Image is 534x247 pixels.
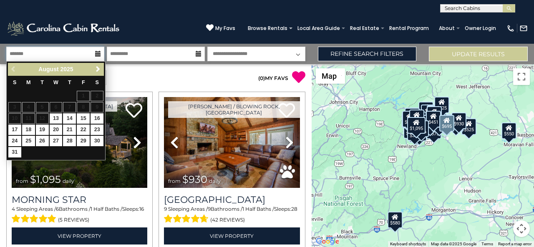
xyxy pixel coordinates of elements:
a: About [435,22,459,34]
div: $500 [412,124,427,141]
div: $375 [426,122,441,139]
div: Sleeping Areas / Bathrooms / Sleeps: [164,205,300,225]
div: $525 [435,96,450,113]
span: 9 [164,206,167,212]
div: $930 [451,112,466,129]
a: 23 [91,125,103,135]
a: 13 [50,113,63,124]
a: 17 [8,125,21,135]
h3: Appalachian Mountain Lodge [164,194,300,205]
a: (0)MY FAVS [258,75,288,81]
span: August [38,66,58,72]
button: Keyboard shortcuts [390,241,426,247]
a: Add to favorites [126,102,142,120]
a: Local Area Guide [293,22,344,34]
a: Morning Star [12,194,147,205]
div: $375 [408,124,423,140]
div: $435 [409,110,424,126]
a: 29 [77,136,90,146]
a: My Favs [206,24,235,32]
span: 4 [12,206,15,212]
span: Map data ©2025 Google [431,242,476,246]
img: thumbnail_163277208.jpeg [164,97,300,188]
span: Wednesday [53,80,58,85]
div: $420 [403,122,418,138]
button: Toggle fullscreen view [513,68,530,85]
a: 28 [63,136,76,146]
span: My Favs [215,25,235,32]
img: Google [314,236,341,247]
a: 26 [36,136,49,146]
a: [GEOGRAPHIC_DATA] [164,194,300,205]
div: $1,095 [407,117,426,134]
div: $525 [461,118,476,135]
img: phone-regular-white.png [506,24,515,32]
span: 6 [56,206,59,212]
a: 30 [91,136,103,146]
div: Sleeping Areas / Bathrooms / Sleeps: [12,205,147,225]
div: $425 [402,111,417,127]
img: mail-regular-white.png [519,24,528,32]
span: 28 [291,206,297,212]
div: $425 [405,107,420,124]
span: 16 [139,206,144,212]
a: Real Estate [346,22,383,34]
a: 31 [8,147,21,157]
div: $695 [439,115,454,132]
span: Map [322,72,337,80]
a: 18 [22,125,35,135]
span: 0 [260,75,263,81]
a: Refine Search Filters [318,47,417,61]
a: Browse Rentals [244,22,292,34]
a: Open this area in Google Maps (opens a new window) [314,236,341,247]
a: Rental Program [385,22,433,34]
a: 16 [91,113,103,124]
span: Friday [82,80,85,85]
div: $451 [426,111,441,127]
button: Update Results [429,47,528,61]
a: Next [93,64,103,75]
a: 14 [63,113,76,124]
span: daily [63,178,74,184]
a: 20 [50,125,63,135]
a: 22 [77,125,90,135]
a: 25 [22,136,35,146]
span: Saturday [96,80,99,85]
span: Sunday [13,80,16,85]
span: (5 reviews) [58,215,89,225]
span: $1,095 [30,173,61,185]
span: from [16,178,28,184]
a: 21 [63,125,76,135]
span: ( ) [258,75,265,81]
a: View Property [164,227,300,245]
span: 2025 [60,66,73,72]
div: $415 [418,101,433,118]
a: 15 [77,113,90,124]
span: Tuesday [40,80,44,85]
span: 1 Half Baths / [242,206,274,212]
a: View Property [12,227,147,245]
span: daily [209,178,221,184]
span: from [168,178,181,184]
span: 9 [208,206,211,212]
a: Terms [481,242,493,246]
div: $440 [449,115,464,131]
span: 1 Half Baths / [91,206,122,212]
a: [PERSON_NAME] / Blowing Rock, [GEOGRAPHIC_DATA] [168,101,300,118]
img: White-1-2.png [6,20,122,37]
button: Change map style [316,68,345,84]
div: $550 [501,122,516,139]
span: Thursday [68,80,71,85]
span: Next [95,66,101,72]
div: $436 [414,120,429,137]
div: $635 [421,105,436,121]
span: (42 reviews) [210,215,245,225]
a: Report a map error [498,242,531,246]
a: 27 [50,136,63,146]
span: $930 [182,173,207,185]
div: $580 [388,211,403,228]
div: $460 [427,106,442,123]
span: Monday [26,80,31,85]
a: 24 [8,136,21,146]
